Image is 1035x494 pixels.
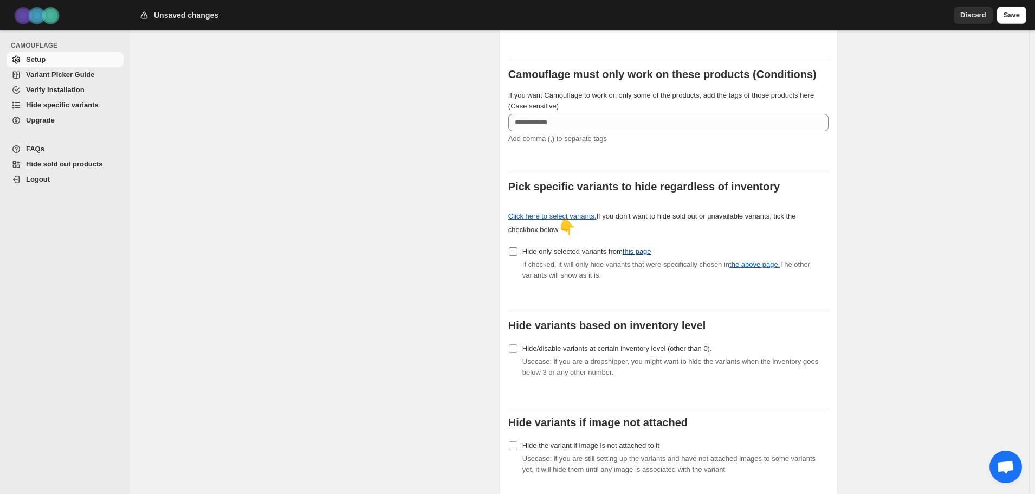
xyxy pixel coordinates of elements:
a: Variant Picker Guide [7,67,124,82]
span: Discard [960,10,986,21]
span: Hide sold out products [26,160,103,168]
span: Hide only selected variants from [522,247,651,255]
span: Hide/disable variants at certain inventory level (other than 0). [522,344,712,352]
span: 👇 [558,219,575,235]
a: the above page. [729,260,780,268]
span: CAMOUFLAGE [11,41,125,50]
button: Discard [954,7,993,24]
span: FAQs [26,145,44,153]
a: FAQs [7,142,124,157]
span: Setup [26,55,46,63]
span: Hide specific variants [26,101,99,109]
h2: Unsaved changes [154,10,218,21]
span: Add comma (,) to separate tags [508,134,607,143]
b: Camouflage must only work on these products (Conditions) [508,68,817,80]
b: Pick specific variants to hide regardless of inventory [508,181,780,193]
a: Click here to select variants. [508,212,597,220]
a: Hide sold out products [7,157,124,172]
a: Hide specific variants [7,98,124,113]
a: Open chat [989,451,1022,483]
a: this page [623,247,651,255]
a: Verify Installation [7,82,124,98]
span: Verify Installation [26,86,85,94]
span: Usecase: if you are a dropshipper, you might want to hide the variants when the inventory goes be... [522,357,818,376]
span: Save [1004,10,1020,21]
a: Logout [7,172,124,187]
a: Upgrade [7,113,124,128]
span: Hide the variant if image is not attached to it [522,441,659,450]
span: Upgrade [26,116,55,124]
b: Hide variants if image not attached [508,416,688,428]
div: If you don't want to hide sold out or unavailable variants, tick the checkbox below [508,211,797,235]
a: Setup [7,52,124,67]
button: Save [997,7,1026,24]
b: Hide variants based on inventory level [508,319,706,331]
span: Usecase: if you are still setting up the variants and have not attached images to some variants y... [522,454,816,473]
span: If checked, it will only hide variants that were specifically chosen in The other variants will s... [522,260,810,279]
span: Variant Picker Guide [26,70,94,79]
span: Logout [26,175,50,183]
span: If you want Camouflage to work on only some of the products, add the tags of those products here ... [508,91,814,110]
